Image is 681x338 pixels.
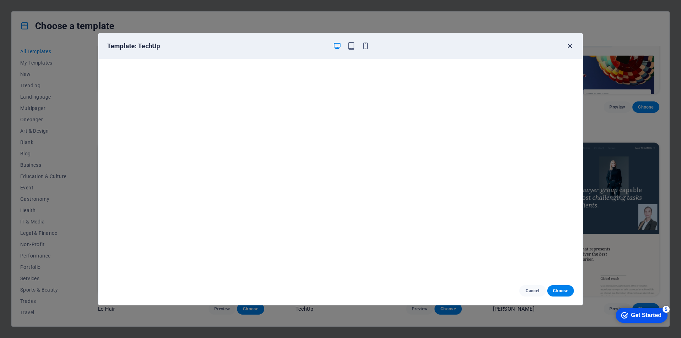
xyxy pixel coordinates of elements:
h6: Template: TechUp [107,42,327,50]
div: Get Started [21,8,51,14]
span: Choose [553,288,568,294]
div: Get Started 5 items remaining, 0% complete [6,4,57,18]
button: Choose [547,285,574,297]
div: 5 [52,1,60,9]
button: Cancel [519,285,546,297]
span: Cancel [525,288,540,294]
